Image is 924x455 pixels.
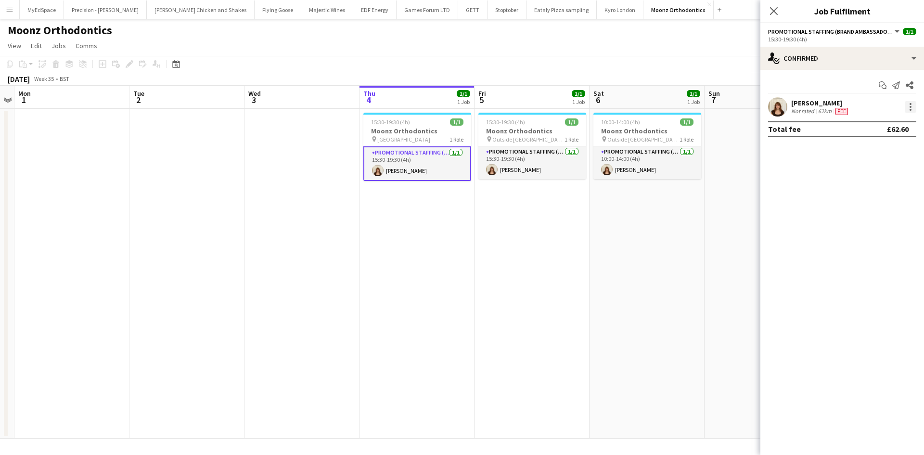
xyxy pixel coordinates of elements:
[457,90,470,97] span: 1/1
[363,89,375,98] span: Thu
[687,98,700,105] div: 1 Job
[486,118,525,126] span: 15:30-19:30 (4h)
[31,41,42,50] span: Edit
[363,146,471,181] app-card-role: Promotional Staffing (Brand Ambassadors)1/115:30-19:30 (4h)[PERSON_NAME]
[601,118,640,126] span: 10:00-14:00 (4h)
[565,136,578,143] span: 1 Role
[760,5,924,17] h3: Job Fulfilment
[362,94,375,105] span: 4
[20,0,64,19] button: MyEdSpace
[478,89,486,98] span: Fri
[834,107,850,115] div: Crew has different fees then in role
[17,94,31,105] span: 1
[8,74,30,84] div: [DATE]
[478,127,586,135] h3: Moonz Orthodontics
[488,0,526,19] button: Stoptober
[592,94,604,105] span: 6
[457,98,470,105] div: 1 Job
[147,0,255,19] button: [PERSON_NAME] Chicken and Shakes
[76,41,97,50] span: Comms
[680,118,693,126] span: 1/1
[377,136,430,143] span: [GEOGRAPHIC_DATA]
[593,146,701,179] app-card-role: Promotional Staffing (Brand Ambassadors)1/110:00-14:00 (4h)[PERSON_NAME]
[449,136,463,143] span: 1 Role
[572,90,585,97] span: 1/1
[478,113,586,179] app-job-card: 15:30-19:30 (4h)1/1Moonz Orthodontics Outside [GEOGRAPHIC_DATA] [GEOGRAPHIC_DATA]1 RolePromotiona...
[247,94,261,105] span: 3
[492,136,565,143] span: Outside [GEOGRAPHIC_DATA] [GEOGRAPHIC_DATA]
[133,89,144,98] span: Tue
[371,118,410,126] span: 15:30-19:30 (4h)
[768,28,893,35] span: Promotional Staffing (Brand Ambassadors)
[903,28,916,35] span: 1/1
[450,118,463,126] span: 1/1
[768,124,801,134] div: Total fee
[51,41,66,50] span: Jobs
[607,136,680,143] span: Outside [GEOGRAPHIC_DATA] [GEOGRAPHIC_DATA]
[32,75,56,82] span: Week 35
[363,113,471,181] app-job-card: 15:30-19:30 (4h)1/1Moonz Orthodontics [GEOGRAPHIC_DATA]1 RolePromotional Staffing (Brand Ambassad...
[526,0,597,19] button: Eataly Pizza sampling
[458,0,488,19] button: GETT
[8,23,112,38] h1: Moonz Orthodontics
[643,0,714,19] button: Moonz Orthodontics
[835,108,848,115] span: Fee
[565,118,578,126] span: 1/1
[301,0,353,19] button: Majestic Wines
[687,90,700,97] span: 1/1
[572,98,585,105] div: 1 Job
[478,146,586,179] app-card-role: Promotional Staffing (Brand Ambassadors)1/115:30-19:30 (4h)[PERSON_NAME]
[680,136,693,143] span: 1 Role
[27,39,46,52] a: Edit
[593,89,604,98] span: Sat
[4,39,25,52] a: View
[248,89,261,98] span: Wed
[132,94,144,105] span: 2
[768,36,916,43] div: 15:30-19:30 (4h)
[593,127,701,135] h3: Moonz Orthodontics
[363,127,471,135] h3: Moonz Orthodontics
[397,0,458,19] button: Games Forum LTD
[48,39,70,52] a: Jobs
[18,89,31,98] span: Mon
[8,41,21,50] span: View
[707,94,720,105] span: 7
[708,89,720,98] span: Sun
[816,107,834,115] div: 62km
[760,47,924,70] div: Confirmed
[353,0,397,19] button: EDF Energy
[791,107,816,115] div: Not rated
[768,28,901,35] button: Promotional Staffing (Brand Ambassadors)
[60,75,69,82] div: BST
[597,0,643,19] button: Kyro London
[72,39,101,52] a: Comms
[64,0,147,19] button: Precision - [PERSON_NAME]
[887,124,909,134] div: £62.60
[255,0,301,19] button: Flying Goose
[593,113,701,179] app-job-card: 10:00-14:00 (4h)1/1Moonz Orthodontics Outside [GEOGRAPHIC_DATA] [GEOGRAPHIC_DATA]1 RolePromotiona...
[477,94,486,105] span: 5
[791,99,850,107] div: [PERSON_NAME]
